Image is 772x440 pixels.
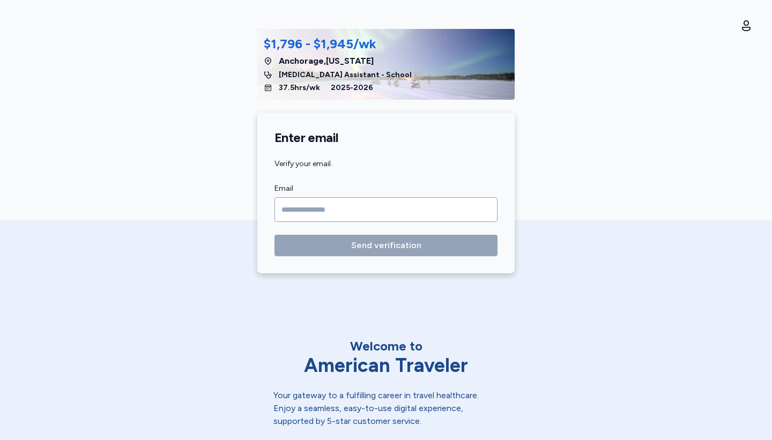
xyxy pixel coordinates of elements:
span: 37.5 hrs/wk [279,83,320,93]
label: Email [274,182,498,195]
div: $1,796 - $1,945/wk [264,35,376,53]
div: Welcome to [273,338,499,355]
div: Your gateway to a fulfilling career in travel healthcare. Enjoy a seamless, easy-to-use digital e... [273,389,499,428]
span: [MEDICAL_DATA] Assistant - School [279,70,412,80]
span: Send verification [351,239,421,252]
span: 2025 - 2026 [331,83,373,93]
div: Verify your email. [274,159,498,169]
div: American Traveler [273,355,499,376]
input: Email [274,197,498,222]
span: Anchorage , [US_STATE] [279,55,374,68]
h1: Enter email [274,130,498,146]
button: Send verification [274,235,498,256]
